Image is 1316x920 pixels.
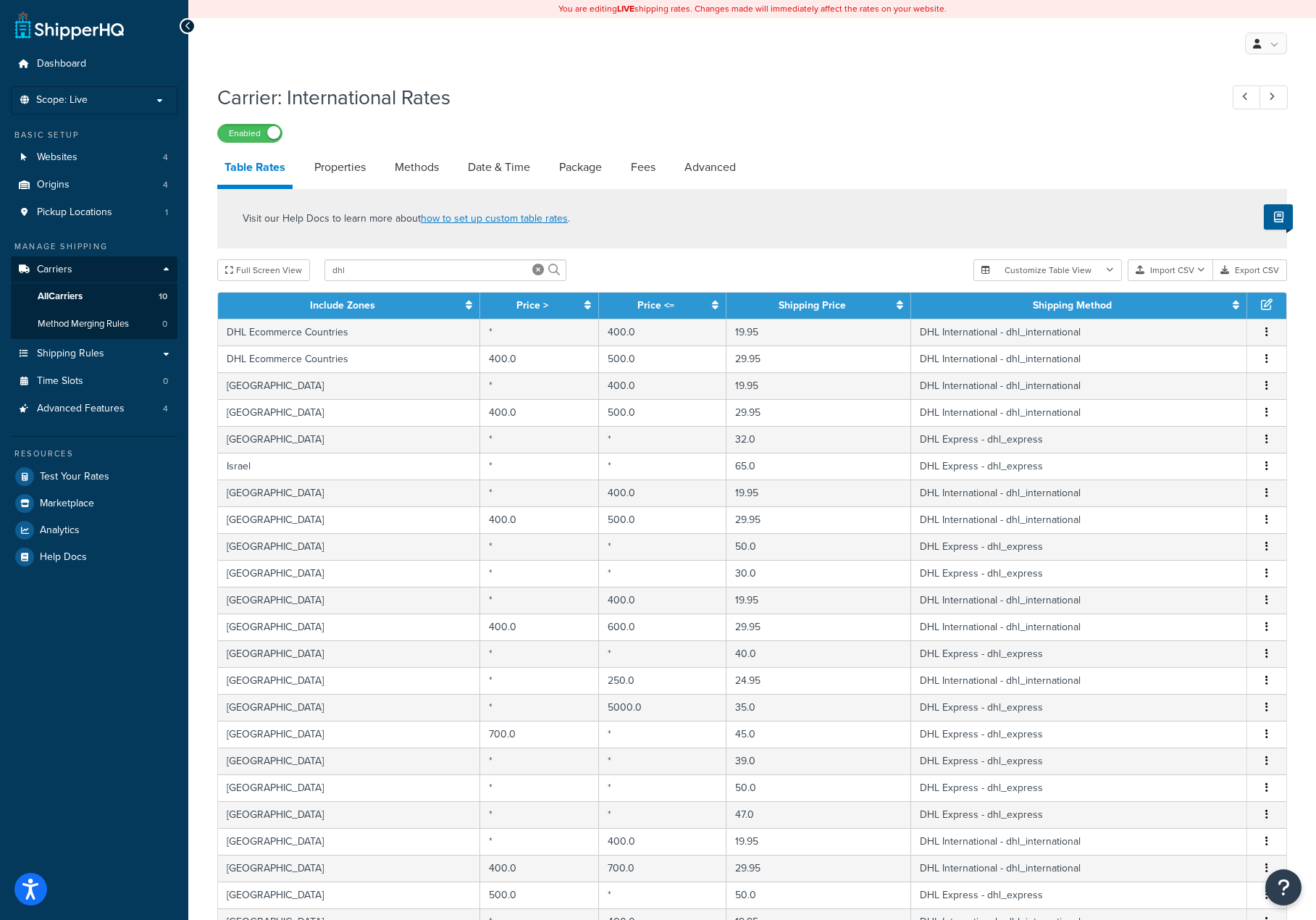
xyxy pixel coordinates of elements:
[911,533,1247,560] td: DHL Express - dhl_express
[911,721,1247,748] td: DHL Express - dhl_express
[218,882,480,908] td: [GEOGRAPHIC_DATA]
[11,172,177,198] li: Origins
[218,587,480,614] td: [GEOGRAPHIC_DATA]
[40,551,87,564] span: Help Docs
[599,480,726,506] td: 400.0
[599,319,726,346] td: 400.0
[726,640,911,667] td: 40.0
[11,51,177,78] li: Dashboard
[40,498,94,510] span: Marketplace
[911,828,1247,855] td: DHL International - dhl_international
[37,58,86,70] span: Dashboard
[218,640,480,667] td: [GEOGRAPHIC_DATA]
[599,667,726,694] td: 250.0
[11,199,177,226] li: Pickup Locations
[726,372,911,399] td: 19.95
[726,667,911,694] td: 24.95
[911,480,1247,506] td: DHL International - dhl_international
[911,748,1247,774] td: DHL Express - dhl_express
[911,587,1247,614] td: DHL International - dhl_international
[218,453,480,480] td: Israel
[11,368,177,395] a: Time Slots0
[480,882,598,908] td: 500.0
[726,801,911,828] td: 47.0
[421,211,568,226] a: how to set up custom table rates
[911,506,1247,533] td: DHL International - dhl_international
[217,83,1206,112] h1: Carrier: International Rates
[218,614,480,640] td: [GEOGRAPHIC_DATA]
[218,346,480,372] td: DHL Ecommerce Countries
[911,426,1247,453] td: DHL Express - dhl_express
[1213,259,1287,281] button: Export CSV
[911,774,1247,801] td: DHL Express - dhl_express
[911,801,1247,828] td: DHL Express - dhl_express
[218,319,480,346] td: DHL Ecommerce Countries
[726,828,911,855] td: 19.95
[218,372,480,399] td: [GEOGRAPHIC_DATA]
[11,144,177,171] li: Websites
[552,150,609,185] a: Package
[37,206,112,219] span: Pickup Locations
[726,774,911,801] td: 50.0
[911,560,1247,587] td: DHL Express - dhl_express
[726,506,911,533] td: 29.95
[11,464,177,490] li: Test Your Rates
[40,524,80,537] span: Analytics
[217,150,293,189] a: Table Rates
[480,506,598,533] td: 400.0
[599,399,726,426] td: 500.0
[218,506,480,533] td: [GEOGRAPHIC_DATA]
[40,471,109,483] span: Test Your Rates
[11,544,177,570] a: Help Docs
[726,560,911,587] td: 30.0
[480,346,598,372] td: 400.0
[159,290,167,303] span: 10
[11,283,177,310] a: AllCarriers10
[218,748,480,774] td: [GEOGRAPHIC_DATA]
[163,403,168,415] span: 4
[911,453,1247,480] td: DHL Express - dhl_express
[37,264,72,276] span: Carriers
[218,480,480,506] td: [GEOGRAPHIC_DATA]
[911,372,1247,399] td: DHL International - dhl_international
[218,801,480,828] td: [GEOGRAPHIC_DATA]
[726,587,911,614] td: 19.95
[217,259,310,281] button: Full Screen View
[726,694,911,721] td: 35.0
[973,259,1122,281] button: Customize Table View
[11,199,177,226] a: Pickup Locations1
[218,694,480,721] td: [GEOGRAPHIC_DATA]
[11,396,177,422] li: Advanced Features
[11,256,177,339] li: Carriers
[726,319,911,346] td: 19.95
[11,517,177,543] li: Analytics
[387,150,446,185] a: Methods
[726,721,911,748] td: 45.0
[11,311,177,338] li: Method Merging Rules
[1265,869,1302,906] button: Open Resource Center
[310,298,375,313] a: Include Zones
[726,453,911,480] td: 65.0
[11,340,177,367] li: Shipping Rules
[165,206,168,219] span: 1
[11,144,177,171] a: Websites4
[911,346,1247,372] td: DHL International - dhl_international
[37,348,104,360] span: Shipping Rules
[624,150,663,185] a: Fees
[911,319,1247,346] td: DHL International - dhl_international
[11,172,177,198] a: Origins4
[726,480,911,506] td: 19.95
[163,375,168,388] span: 0
[911,399,1247,426] td: DHL International - dhl_international
[11,490,177,517] a: Marketplace
[726,533,911,560] td: 50.0
[1233,85,1261,109] a: Previous Record
[307,150,373,185] a: Properties
[162,318,167,330] span: 0
[218,125,282,142] label: Enabled
[218,533,480,560] td: [GEOGRAPHIC_DATA]
[163,151,168,164] span: 4
[1128,259,1213,281] button: Import CSV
